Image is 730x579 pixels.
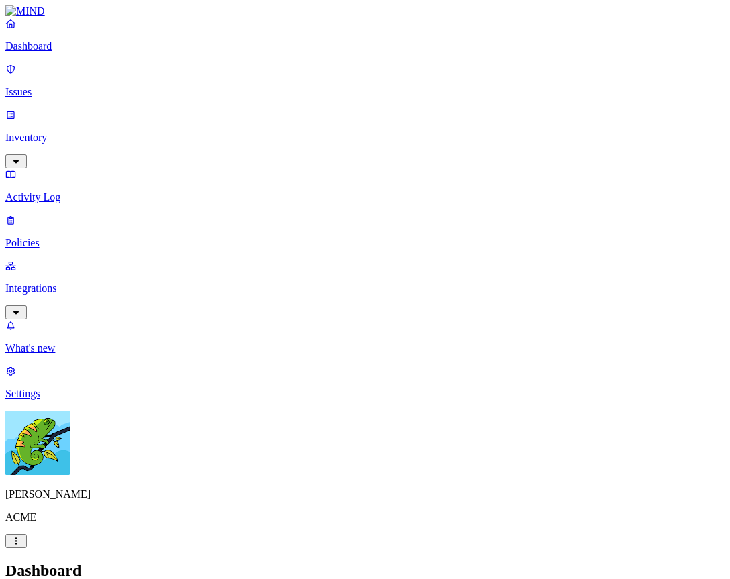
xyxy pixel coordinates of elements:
[5,365,725,400] a: Settings
[5,131,725,144] p: Inventory
[5,388,725,400] p: Settings
[5,237,725,249] p: Policies
[5,5,725,17] a: MIND
[5,40,725,52] p: Dashboard
[5,411,70,475] img: Yuval Meshorer
[5,86,725,98] p: Issues
[5,17,725,52] a: Dashboard
[5,511,725,523] p: ACME
[5,63,725,98] a: Issues
[5,5,45,17] img: MIND
[5,214,725,249] a: Policies
[5,282,725,295] p: Integrations
[5,488,725,501] p: [PERSON_NAME]
[5,168,725,203] a: Activity Log
[5,191,725,203] p: Activity Log
[5,109,725,166] a: Inventory
[5,342,725,354] p: What's new
[5,260,725,317] a: Integrations
[5,319,725,354] a: What's new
